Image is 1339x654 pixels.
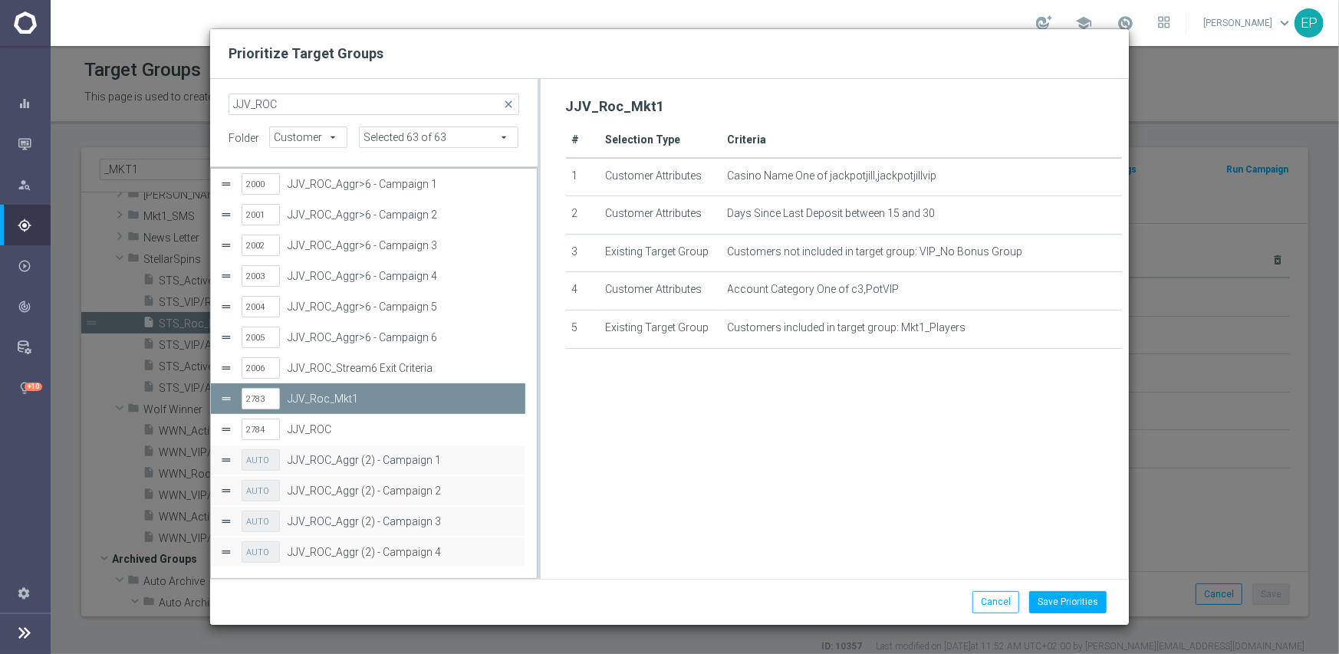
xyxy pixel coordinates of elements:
div: Press SPACE to select this row. [211,445,525,475]
td: Customer Attributes [599,196,722,235]
span: Account Category One of c3,PotVIP [728,283,900,296]
label: folder [229,127,258,145]
div: Press SPACE to select this row. [211,230,525,261]
div: Press SPACE to select this row. [211,353,525,383]
span: Days Since Last Deposit between 15 and 30 [728,207,936,220]
span: close [503,98,515,110]
h2: Prioritize Target Groups [229,44,1110,63]
td: Customer Attributes [599,272,722,311]
td: 2 [566,196,600,235]
label: JJV_ROC_Aggr (2) - Campaign 3 [288,515,512,528]
td: 1 [566,158,600,196]
label: JJV_ROC_Aggr&gt;6 - Campaign 6 [288,331,512,344]
td: Existing Target Group [599,311,722,349]
div: Press SPACE to deselect this row. [211,383,525,414]
label: JJV_Roc_Mkt1 [288,393,512,406]
th: # [566,123,600,158]
div: Press SPACE to select this row. [211,414,525,445]
button: Save Priorities [1029,591,1107,613]
label: JJV_ROC_Aggr&gt;6 - Campaign 5 [288,301,512,314]
div: Press SPACE to select this row. [211,475,525,506]
input: Quick find target groups [229,94,519,115]
label: JJV_ROC_Aggr&gt;6 - Campaign 1 [288,178,512,191]
td: Existing Target Group [599,234,722,272]
label: JJV_ROC [288,423,512,436]
h2: JJV_Roc_Mkt1 [566,97,665,116]
button: Cancel [972,591,1019,613]
label: JJV_ROC_Stream6 Exit Criteria [288,362,512,375]
div: Press SPACE to select this row. [211,169,525,199]
label: JJV_ROC_Aggr&gt;6 - Campaign 4 [288,270,512,283]
div: Press SPACE to select this row. [211,506,525,537]
div: Press SPACE to select this row. [211,261,525,291]
span: Customers included in target group: Mkt1_Players [728,321,966,334]
span: Customers not included in target group: VIP_No Bonus Group [728,245,1023,258]
label: JJV_ROC_Aggr&gt;6 - Campaign 2 [288,209,512,222]
td: 4 [566,272,600,311]
span: Criteria [728,133,767,146]
label: JJV_ROC_Aggr (2) - Campaign 4 [288,546,512,559]
div: Press SPACE to select this row. [211,322,525,353]
label: JJV_ROC_Aggr (2) - Campaign 1 [288,454,512,467]
label: JJV_ROC_Aggr (2) - Campaign 2 [288,485,512,498]
span: Casino Name One of jackpotjill,jackpotjillvip [728,169,937,182]
div: Press SPACE to select this row. [211,199,525,230]
td: Customer Attributes [599,158,722,196]
div: Press SPACE to select this row. [211,537,525,567]
label: JJV_ROC_Aggr&gt;6 - Campaign 3 [288,239,512,252]
span: Cash2Code Cashback Users CashbackPromo_09 - 22 June2025 Casino Joka Club Casino Mate and 58 more [360,127,518,147]
td: 3 [566,234,600,272]
th: Selection Type [599,123,722,158]
td: 5 [566,311,600,349]
div: Press SPACE to select this row. [211,291,525,322]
